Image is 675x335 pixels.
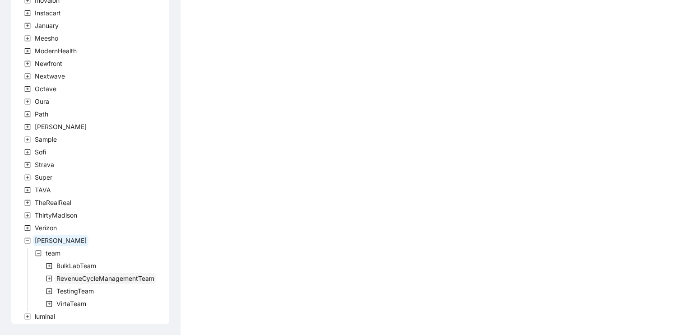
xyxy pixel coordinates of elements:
span: plus-square [24,313,31,320]
span: Newfront [35,60,62,67]
span: Instacart [33,8,63,19]
span: plus-square [24,10,31,16]
span: January [33,20,60,31]
span: Octave [35,85,56,93]
span: luminai [33,311,57,322]
span: plus-square [24,48,31,54]
span: plus-square [24,35,31,42]
span: Verizon [35,224,57,232]
span: [PERSON_NAME] [35,237,87,244]
span: Virta [33,235,88,246]
span: team [46,249,60,257]
span: Sofi [35,148,46,156]
span: Oura [35,98,49,105]
span: Strava [35,161,54,168]
span: ThirtyMadison [33,210,79,221]
span: Strava [33,159,56,170]
span: BulkLabTeam [56,262,96,270]
span: Path [33,109,50,120]
span: plus-square [24,111,31,117]
span: plus-square [24,86,31,92]
span: VirtaTeam [55,298,88,309]
span: Nextwave [33,71,67,82]
span: plus-square [46,301,52,307]
span: ThirtyMadison [35,211,77,219]
span: January [35,22,59,29]
span: plus-square [46,263,52,269]
span: VirtaTeam [56,300,86,307]
span: Instacart [35,9,61,17]
span: minus-square [35,250,42,256]
span: ModernHealth [33,46,79,56]
span: Sofi [33,147,48,158]
span: Sample [35,135,57,143]
span: plus-square [24,174,31,181]
span: TheRealReal [35,199,71,206]
span: Newfront [33,58,64,69]
span: ModernHealth [35,47,77,55]
span: Meesho [35,34,58,42]
span: Super [33,172,54,183]
span: Oura [33,96,51,107]
span: plus-square [24,200,31,206]
span: plus-square [24,212,31,219]
span: TestingTeam [56,287,94,295]
span: plus-square [24,162,31,168]
span: BulkLabTeam [55,261,98,271]
span: Nextwave [35,72,65,80]
span: luminai [35,312,55,320]
span: plus-square [24,60,31,67]
span: RevenueCycleManagementTeam [55,273,156,284]
span: TheRealReal [33,197,73,208]
span: TestingTeam [55,286,96,297]
span: Rothman [33,121,88,132]
span: RevenueCycleManagementTeam [56,275,154,282]
span: minus-square [24,237,31,244]
span: TAVA [35,186,51,194]
span: plus-square [46,288,52,294]
span: plus-square [24,73,31,79]
span: plus-square [24,149,31,155]
span: [PERSON_NAME] [35,123,87,130]
span: plus-square [24,124,31,130]
span: plus-square [24,187,31,193]
span: team [44,248,62,259]
span: Super [35,173,52,181]
span: Verizon [33,223,59,233]
span: plus-square [24,136,31,143]
span: Octave [33,84,58,94]
span: plus-square [46,275,52,282]
span: Sample [33,134,59,145]
span: plus-square [24,98,31,105]
span: Path [35,110,48,118]
span: plus-square [24,23,31,29]
span: plus-square [24,225,31,231]
span: TAVA [33,185,53,195]
span: Meesho [33,33,60,44]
